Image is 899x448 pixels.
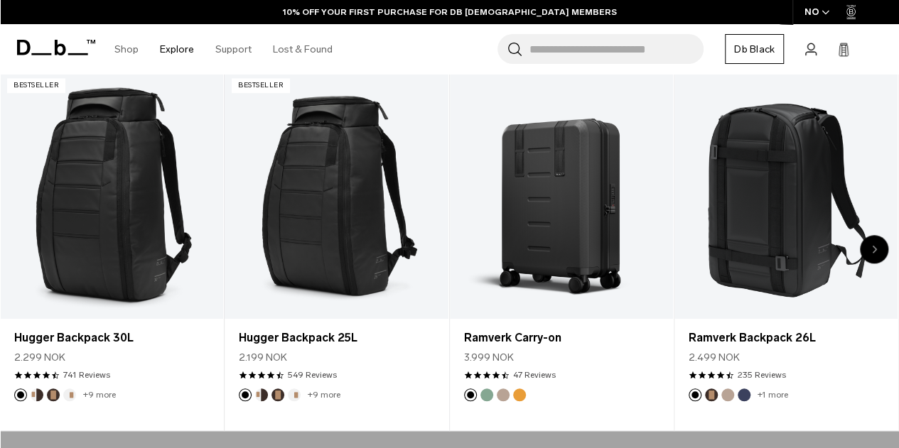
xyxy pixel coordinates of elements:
span: 3.999 NOK [464,350,514,365]
nav: Main Navigation [104,24,343,75]
a: Hugger Backpack 25L [239,329,434,346]
button: Black Out [239,388,252,401]
div: 3 / 20 [450,70,674,431]
a: Ramverk Backpack 26L [689,329,883,346]
button: Black Out [464,388,477,401]
a: Lost & Found [273,24,333,75]
a: Ramverk Carry-on [464,329,659,346]
button: Black Out [14,388,27,401]
a: Hugger Backpack 30L [14,329,209,346]
button: Espresso [47,388,60,401]
a: 235 reviews [738,368,786,381]
a: Ramverk Backpack 26L [674,71,898,319]
a: 549 reviews [288,368,337,381]
a: 47 reviews [513,368,556,381]
a: Ramverk Carry-on [450,71,673,319]
div: Next slide [860,235,888,263]
a: Explore [160,24,194,75]
div: 2 / 20 [225,70,449,431]
a: 741 reviews [63,368,110,381]
button: Cappuccino [255,388,268,401]
a: Hugger Backpack 25L [225,71,448,319]
div: 4 / 20 [674,70,899,431]
button: Blue Hour [738,388,750,401]
button: Black Out [689,388,701,401]
a: 10% OFF YOUR FIRST PURCHASE FOR DB [DEMOGRAPHIC_DATA] MEMBERS [283,6,617,18]
a: Shop [114,24,139,75]
button: Parhelion Orange [513,388,526,401]
a: +9 more [308,390,340,400]
button: Espresso [705,388,718,401]
a: +9 more [83,390,116,400]
a: +1 more [758,390,788,400]
button: Oatmilk [288,388,301,401]
span: 2.199 NOK [239,350,287,365]
p: Bestseller [7,78,65,93]
button: Fogbow Beige [721,388,734,401]
button: Cappuccino [31,388,43,401]
a: Db Black [725,34,784,64]
button: Fogbow Beige [497,388,510,401]
p: Bestseller [232,78,290,93]
button: Espresso [271,388,284,401]
span: 2.499 NOK [689,350,740,365]
span: 2.299 NOK [14,350,65,365]
button: Green Ray [480,388,493,401]
a: Support [215,24,252,75]
button: Oatmilk [63,388,76,401]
